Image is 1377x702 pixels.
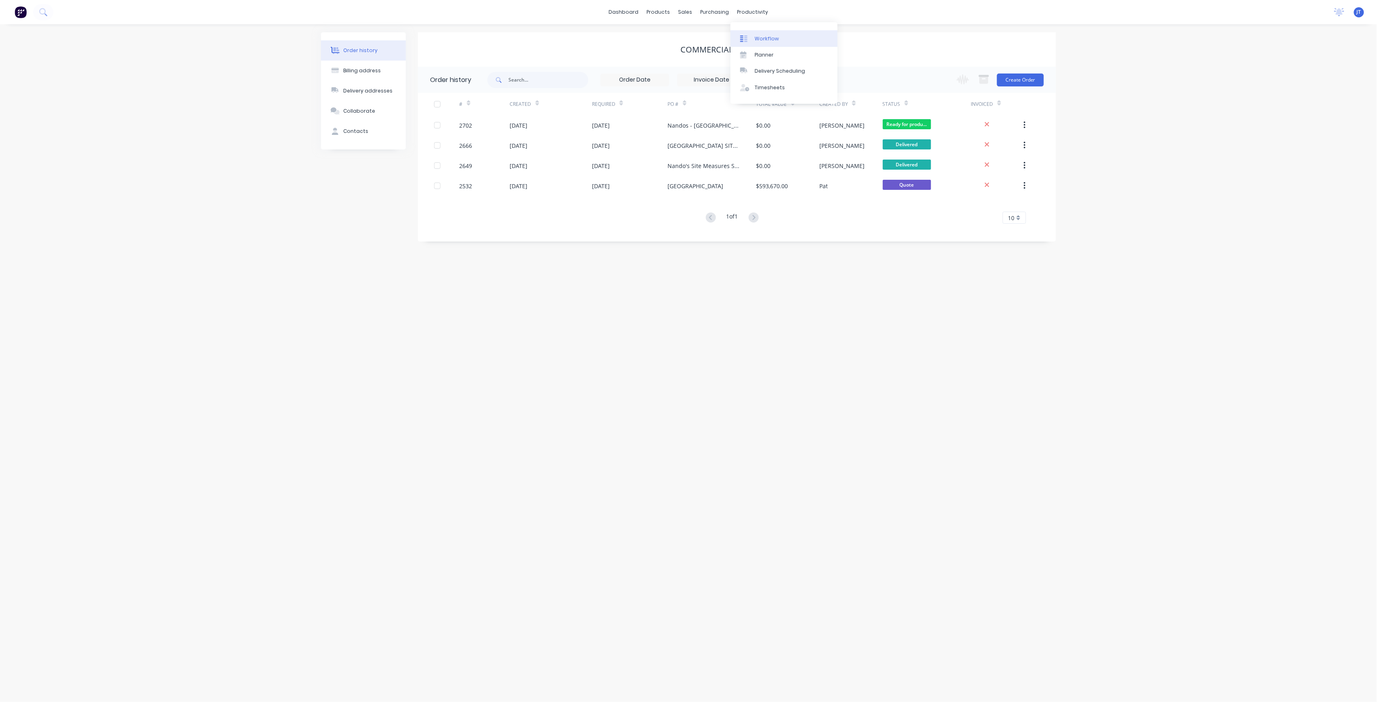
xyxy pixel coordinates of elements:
[883,160,931,170] span: Delivered
[756,182,788,190] div: $593,670.00
[883,101,901,108] div: Status
[819,162,865,170] div: [PERSON_NAME]
[508,72,588,88] input: Search...
[681,45,793,55] div: Commercial Installations
[344,107,376,115] div: Collaborate
[510,101,531,108] div: Created
[733,6,772,18] div: productivity
[460,93,510,115] div: #
[344,87,393,95] div: Delivery addresses
[605,6,643,18] a: dashboard
[592,162,610,170] div: [DATE]
[15,6,27,18] img: Factory
[883,119,931,129] span: Ready for produ...
[819,121,865,130] div: [PERSON_NAME]
[971,93,1022,115] div: Invoiced
[344,67,381,74] div: Billing address
[321,81,406,101] button: Delivery addresses
[592,182,610,190] div: [DATE]
[726,212,738,224] div: 1 of 1
[730,47,838,63] a: Planner
[756,162,771,170] div: $0.00
[460,182,472,190] div: 2532
[592,121,610,130] div: [DATE]
[883,93,971,115] div: Status
[344,128,369,135] div: Contacts
[430,75,471,85] div: Order history
[460,101,463,108] div: #
[674,6,697,18] div: sales
[971,101,993,108] div: Invoiced
[321,40,406,61] button: Order history
[697,6,733,18] div: purchasing
[668,141,740,150] div: [GEOGRAPHIC_DATA] SITE MEASURE
[668,162,740,170] div: Nando's Site Measures Site Measure [DATE]
[819,141,865,150] div: [PERSON_NAME]
[344,47,378,54] div: Order history
[997,74,1044,86] button: Create Order
[510,182,528,190] div: [DATE]
[1008,214,1014,222] span: 10
[510,93,592,115] div: Created
[510,121,528,130] div: [DATE]
[819,182,828,190] div: Pat
[321,121,406,141] button: Contacts
[883,180,931,190] span: Quote
[668,93,756,115] div: PO #
[755,67,805,75] div: Delivery Scheduling
[755,51,774,59] div: Planner
[321,61,406,81] button: Billing address
[668,101,679,108] div: PO #
[460,141,472,150] div: 2666
[643,6,674,18] div: products
[668,182,724,190] div: [GEOGRAPHIC_DATA]
[755,35,779,42] div: Workflow
[592,101,615,108] div: Required
[460,162,472,170] div: 2649
[730,30,838,46] a: Workflow
[601,74,669,86] input: Order Date
[730,63,838,79] a: Delivery Scheduling
[510,162,528,170] div: [DATE]
[756,141,771,150] div: $0.00
[460,121,472,130] div: 2702
[321,101,406,121] button: Collaborate
[883,139,931,149] span: Delivered
[755,84,785,91] div: Timesheets
[756,121,771,130] div: $0.00
[510,141,528,150] div: [DATE]
[678,74,745,86] input: Invoice Date
[730,80,838,96] a: Timesheets
[592,141,610,150] div: [DATE]
[592,93,668,115] div: Required
[668,121,740,130] div: Nandos - [GEOGRAPHIC_DATA]
[819,93,882,115] div: Created By
[1357,8,1361,16] span: JT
